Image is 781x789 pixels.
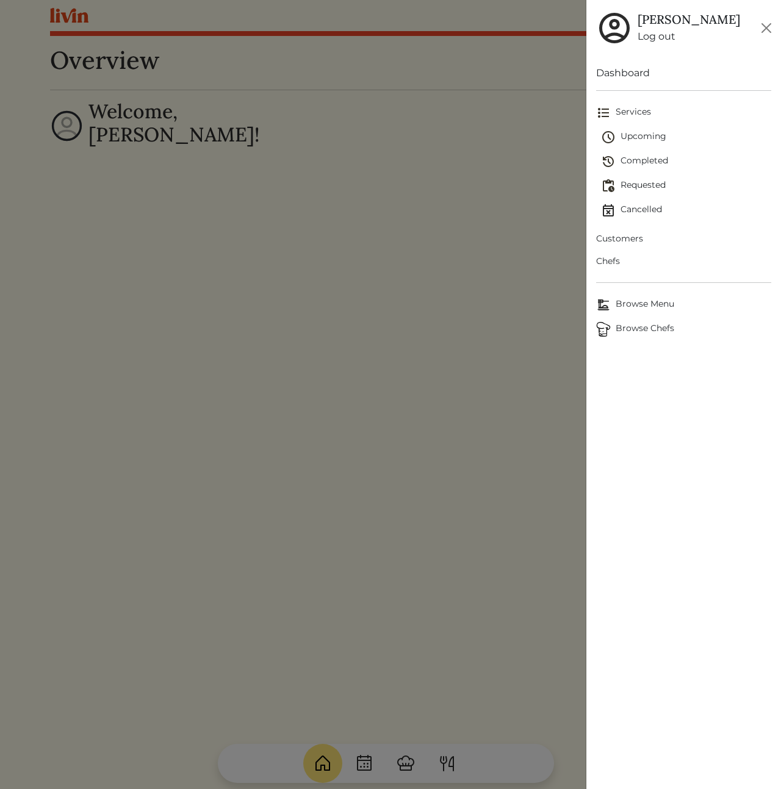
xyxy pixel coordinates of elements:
span: Completed [601,154,771,169]
a: Upcoming [601,125,771,149]
span: Requested [601,179,771,193]
span: Services [596,105,771,120]
span: Browse Chefs [596,322,771,337]
a: Requested [601,174,771,198]
span: Upcoming [601,130,771,145]
a: Browse MenuBrowse Menu [596,293,771,317]
a: Cancelled [601,198,771,223]
span: Chefs [596,255,771,268]
h5: [PERSON_NAME] [638,12,740,27]
img: Browse Menu [596,298,611,312]
img: pending_actions-fd19ce2ea80609cc4d7bbea353f93e2f363e46d0f816104e4e0650fdd7f915cf.svg [601,179,616,193]
span: Cancelled [601,203,771,218]
a: Customers [596,227,771,250]
a: ChefsBrowse Chefs [596,317,771,341]
span: Browse Menu [596,298,771,312]
a: Dashboard [596,66,771,80]
button: Close [757,18,776,38]
img: Browse Chefs [596,322,611,337]
img: format_list_bulleted-ebc7f0161ee23162107b508e562e81cd567eeab2455044221954b09d19068e74.svg [596,105,611,120]
a: Completed [601,149,771,174]
span: Customers [596,232,771,245]
img: user_account-e6e16d2ec92f44fc35f99ef0dc9cddf60790bfa021a6ecb1c896eb5d2907b31c.svg [596,10,633,46]
img: history-2b446bceb7e0f53b931186bf4c1776ac458fe31ad3b688388ec82af02103cd45.svg [601,154,616,169]
img: event_cancelled-67e280bd0a9e072c26133efab016668ee6d7272ad66fa3c7eb58af48b074a3a4.svg [601,203,616,218]
img: schedule-fa401ccd6b27cf58db24c3bb5584b27dcd8bd24ae666a918e1c6b4ae8c451a22.svg [601,130,616,145]
a: Chefs [596,250,771,273]
a: Log out [638,29,740,44]
a: Services [596,101,771,125]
